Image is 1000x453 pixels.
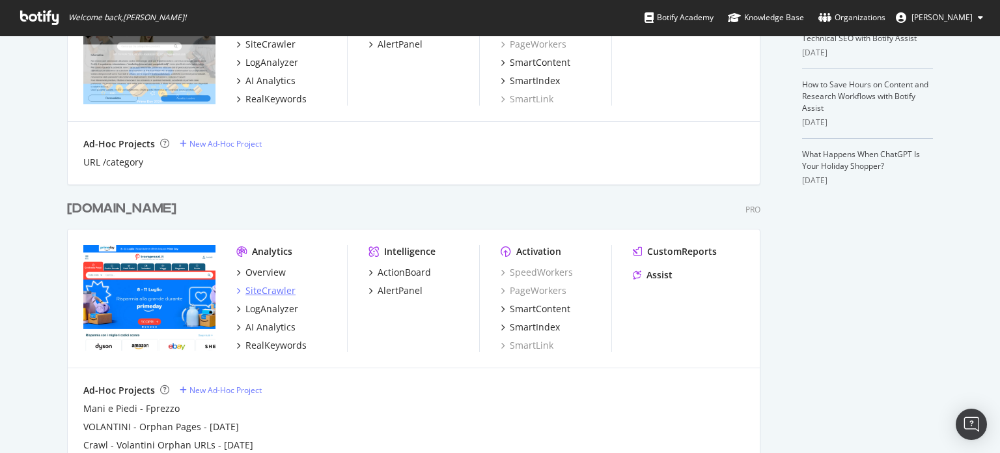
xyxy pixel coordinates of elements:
[501,38,566,51] a: PageWorkers
[245,339,307,352] div: RealKeywords
[236,266,286,279] a: Overview
[956,409,987,440] div: Open Intercom Messenger
[633,269,673,282] a: Assist
[510,321,560,334] div: SmartIndex
[802,79,928,113] a: How to Save Hours on Content and Research Workflows with Botify Assist
[802,117,933,128] div: [DATE]
[236,93,307,106] a: RealKeywords
[510,302,570,315] div: SmartContent
[510,56,570,69] div: SmartContent
[180,138,262,149] a: New Ad-Hoc Project
[501,339,553,352] a: SmartLink
[236,284,296,297] a: SiteCrawler
[501,266,573,279] a: SpeedWorkers
[245,266,286,279] div: Overview
[83,402,180,415] a: Mani e Piedi - Fprezzo
[802,47,933,59] div: [DATE]
[83,245,215,351] img: trovaprezzi.it
[368,38,423,51] a: AlertPanel
[83,439,253,452] a: Crawl - Volantini Orphan URLs - [DATE]
[378,284,423,297] div: AlertPanel
[647,245,717,258] div: CustomReports
[83,156,143,169] a: URL /category
[245,284,296,297] div: SiteCrawler
[802,175,933,186] div: [DATE]
[245,321,296,334] div: AI Analytics
[818,11,885,24] div: Organizations
[68,12,186,23] span: Welcome back, [PERSON_NAME] !
[189,138,262,149] div: New Ad-Hoc Project
[384,245,436,258] div: Intelligence
[368,284,423,297] a: AlertPanel
[67,199,182,218] a: [DOMAIN_NAME]
[245,93,307,106] div: RealKeywords
[236,74,296,87] a: AI Analytics
[728,11,804,24] div: Knowledge Base
[83,384,155,397] div: Ad-Hoc Projects
[236,302,298,315] a: LogAnalyzer
[368,266,431,279] a: ActionBoard
[510,74,560,87] div: SmartIndex
[802,149,920,171] a: What Happens When ChatGPT Is Your Holiday Shopper?
[245,38,296,51] div: SiteCrawler
[501,74,560,87] a: SmartIndex
[236,321,296,334] a: AI Analytics
[67,199,176,218] div: [DOMAIN_NAME]
[633,245,717,258] a: CustomReports
[83,420,239,433] a: VOLANTINI - Orphan Pages - [DATE]
[236,56,298,69] a: LogAnalyzer
[83,138,155,151] div: Ad-Hoc Projects
[245,302,298,315] div: LogAnalyzer
[252,245,292,258] div: Analytics
[501,284,566,297] a: PageWorkers
[645,11,714,24] div: Botify Academy
[378,266,431,279] div: ActionBoard
[180,385,262,396] a: New Ad-Hoc Project
[501,302,570,315] a: SmartContent
[885,7,993,28] button: [PERSON_NAME]
[745,204,760,215] div: Pro
[245,74,296,87] div: AI Analytics
[516,245,561,258] div: Activation
[501,93,553,106] a: SmartLink
[189,385,262,396] div: New Ad-Hoc Project
[245,56,298,69] div: LogAnalyzer
[501,56,570,69] a: SmartContent
[378,38,423,51] div: AlertPanel
[646,269,673,282] div: Assist
[236,38,296,51] a: SiteCrawler
[236,339,307,352] a: RealKeywords
[911,12,973,23] span: Andrea Lodroni
[501,321,560,334] a: SmartIndex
